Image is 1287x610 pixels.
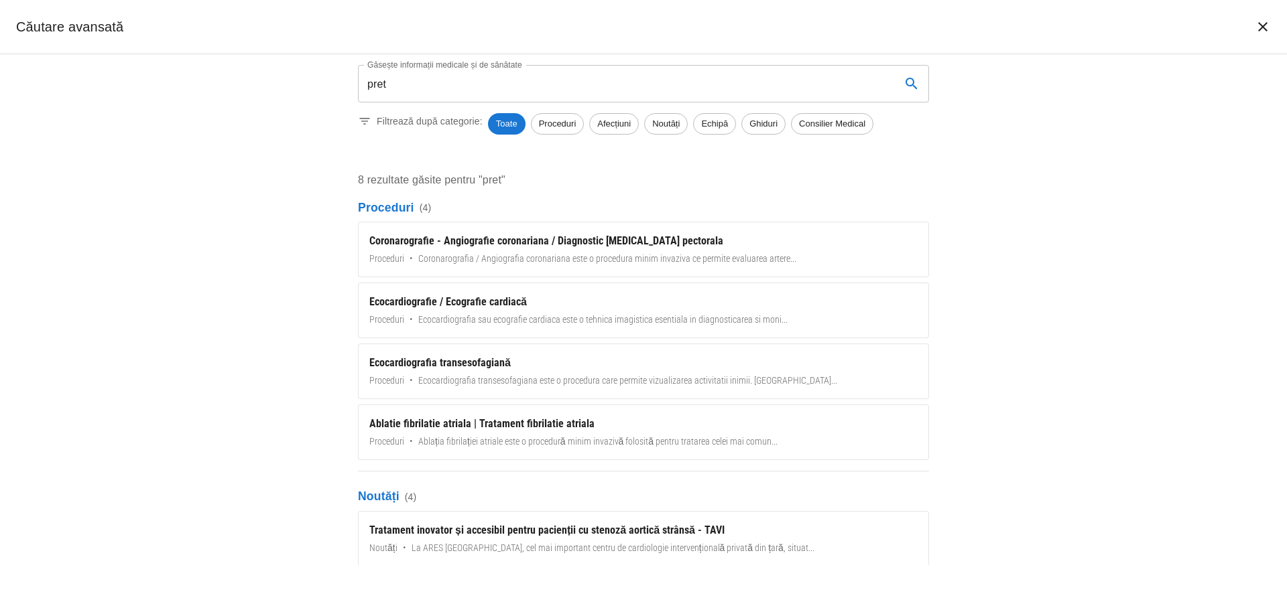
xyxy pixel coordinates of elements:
[896,68,928,100] button: search
[369,294,918,310] div: Ecocardiografie / Ecografie cardiacă
[693,113,736,135] div: Echipă
[405,490,417,504] span: ( 4 )
[358,344,929,399] a: Ecocardiografia transesofagianăProceduri•Ecocardiografia transesofagiana este o procedura care pe...
[369,252,404,266] span: Proceduri
[369,522,918,538] div: Tratament inovator și accesibil pentru pacienții cu stenoză aortică strânsă - TAVI
[369,355,918,371] div: Ecocardiografia transesofagiană
[358,283,929,338] a: Ecocardiografie / Ecografie cardiacăProceduri•Ecocardiografia sau ecografie cardiaca este o tehni...
[412,541,814,555] span: La ARES [GEOGRAPHIC_DATA], cel mai important centru de cardiologie intervențională privată din ța...
[1247,11,1279,43] button: închide căutarea
[418,252,796,266] span: Coronarografia / Angiografia coronariana este o procedura minim invaziva ce permite evaluarea art...
[590,117,638,131] span: Afecțiuni
[645,117,687,131] span: Noutăți
[369,313,404,327] span: Proceduri
[358,172,929,188] p: 8 rezultate găsite pentru "pret"
[644,113,688,135] div: Noutăți
[367,59,522,70] label: Găsește informații medicale și de sănătate
[358,222,929,277] a: Coronarografie - Angiografie coronariana / Diagnostic [MEDICAL_DATA] pectoralaProceduri•Coronarog...
[488,113,526,135] div: Toate
[791,113,873,135] div: Consilier Medical
[418,374,837,388] span: Ecocardiografia transesofagiana este o procedura care permite vizualizarea activitatii inimii. [G...
[418,313,788,327] span: Ecocardiografia sau ecografie cardiaca este o tehnica imagistica esentiala in diagnosticarea si m...
[742,117,785,131] span: Ghiduri
[358,65,890,102] input: Introduceți un termen pentru căutare...
[488,117,526,131] span: Toate
[358,199,929,216] p: Proceduri
[358,404,929,460] a: Ablatie fibrilatie atriala | Tratament fibrilatie atrialaProceduri•Ablația fibrilației atriale es...
[369,435,404,449] span: Proceduri
[369,374,404,388] span: Proceduri
[369,416,918,432] div: Ablatie fibrilatie atriala | Tratament fibrilatie atriala
[694,117,735,131] span: Echipă
[741,113,786,135] div: Ghiduri
[16,16,123,37] h2: Căutare avansată
[358,487,929,505] p: Noutăți
[531,113,585,135] div: Proceduri
[589,113,639,135] div: Afecțiuni
[377,115,483,128] p: Filtrează după categorie:
[420,201,432,214] span: ( 4 )
[410,252,413,266] span: •
[410,313,413,327] span: •
[369,233,918,249] div: Coronarografie - Angiografie coronariana / Diagnostic [MEDICAL_DATA] pectorala
[358,511,929,566] a: Tratament inovator și accesibil pentru pacienții cu stenoză aortică strânsă - TAVINoutăți•La ARES...
[792,117,873,131] span: Consilier Medical
[369,541,397,555] span: Noutăți
[403,541,406,555] span: •
[410,435,413,449] span: •
[410,374,413,388] span: •
[418,435,778,449] span: Ablația fibrilației atriale este o procedură minim invazivă folosită pentru tratarea celei mai co...
[532,117,584,131] span: Proceduri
